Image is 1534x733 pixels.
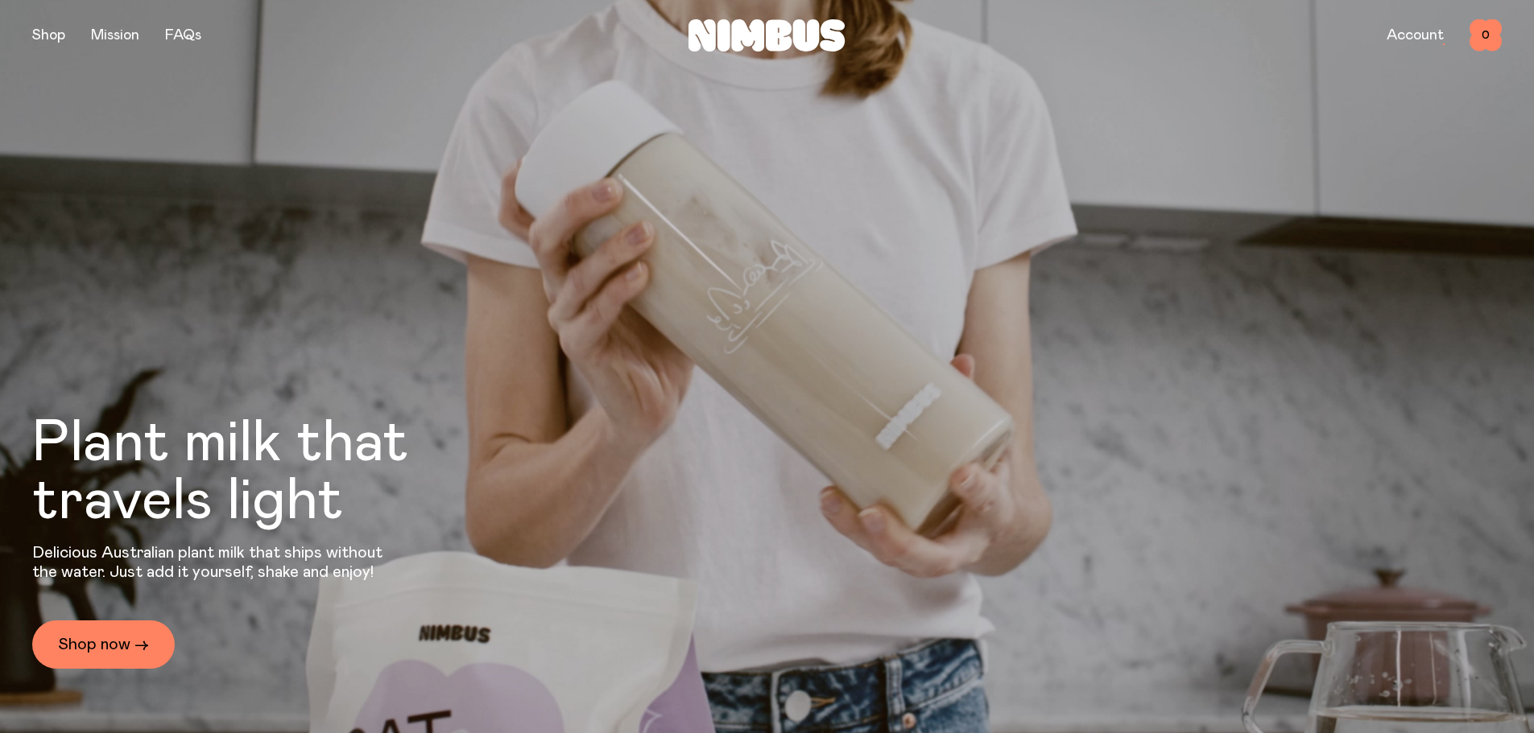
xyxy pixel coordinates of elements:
[32,414,496,530] h1: Plant milk that travels light
[1470,19,1502,51] button: 0
[165,28,201,43] a: FAQs
[91,28,139,43] a: Mission
[1387,28,1444,43] a: Account
[32,543,393,582] p: Delicious Australian plant milk that ships without the water. Just add it yourself, shake and enjoy!
[32,620,175,669] a: Shop now →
